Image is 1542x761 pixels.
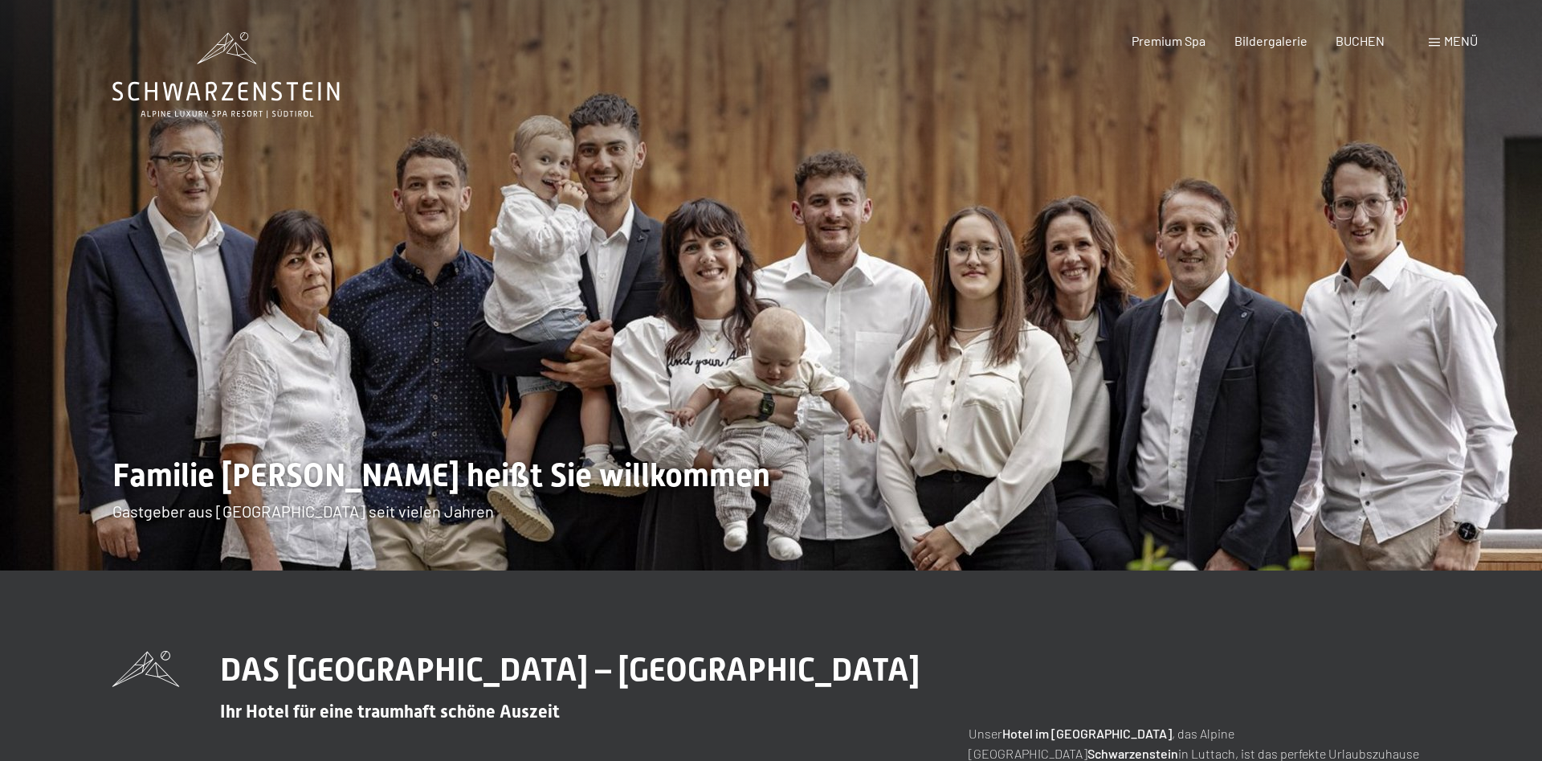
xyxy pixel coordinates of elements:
[1002,726,1172,741] strong: Hotel im [GEOGRAPHIC_DATA]
[112,501,494,521] span: Gastgeber aus [GEOGRAPHIC_DATA] seit vielen Jahren
[1132,33,1205,48] a: Premium Spa
[220,651,920,689] span: DAS [GEOGRAPHIC_DATA] – [GEOGRAPHIC_DATA]
[112,456,770,494] span: Familie [PERSON_NAME] heißt Sie willkommen
[1234,33,1307,48] a: Bildergalerie
[220,702,560,722] span: Ihr Hotel für eine traumhaft schöne Auszeit
[1444,33,1478,48] span: Menü
[1087,746,1178,761] strong: Schwarzenstein
[1336,33,1385,48] a: BUCHEN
